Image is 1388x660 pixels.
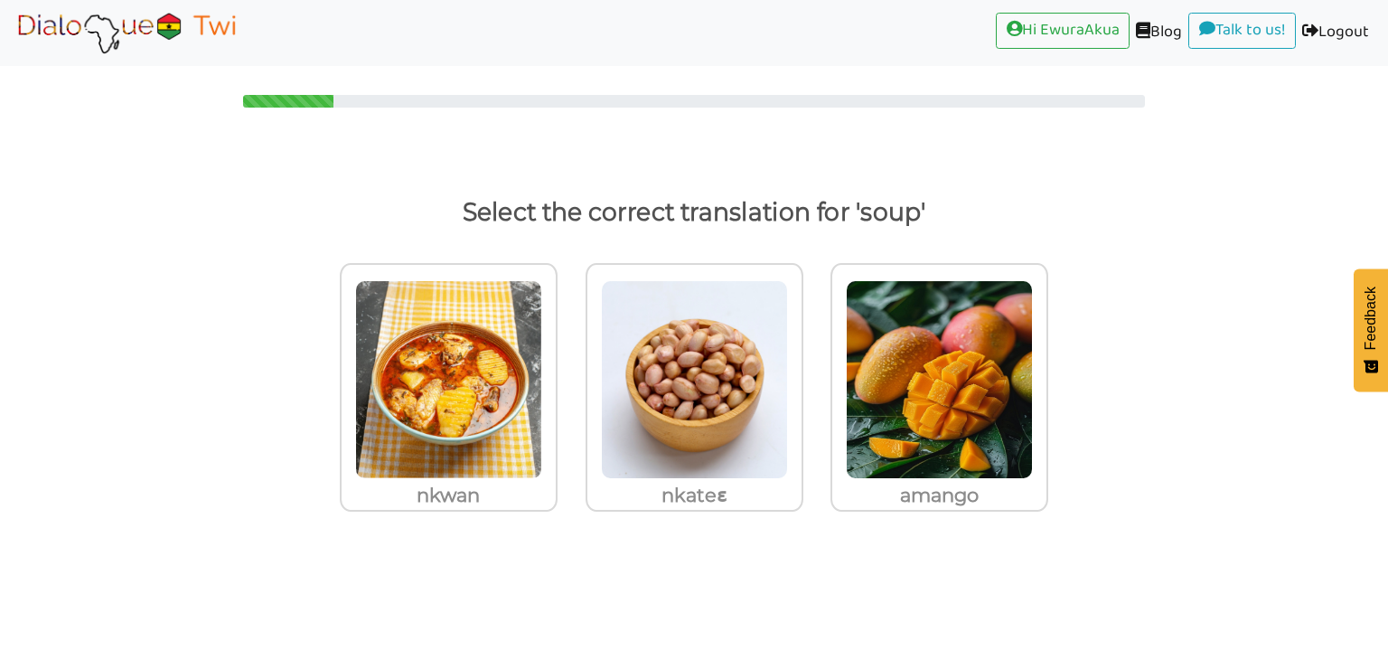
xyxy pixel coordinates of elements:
[996,13,1130,49] a: Hi EwuraAkua
[34,191,1353,234] p: Select the correct translation for 'soup'
[13,10,240,55] img: Select Course Page
[1296,13,1375,53] a: Logout
[846,280,1033,479] img: mango.jpg
[342,479,556,512] p: nkwan
[601,280,788,479] img: groundnuts.jpg
[1354,269,1388,391] button: Feedback - Show survey
[355,280,542,479] img: soup.png
[1188,13,1296,49] a: Talk to us!
[1363,287,1379,350] span: Feedback
[587,479,802,512] p: nkateɛ
[1130,13,1188,53] a: Blog
[832,479,1046,512] p: amango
